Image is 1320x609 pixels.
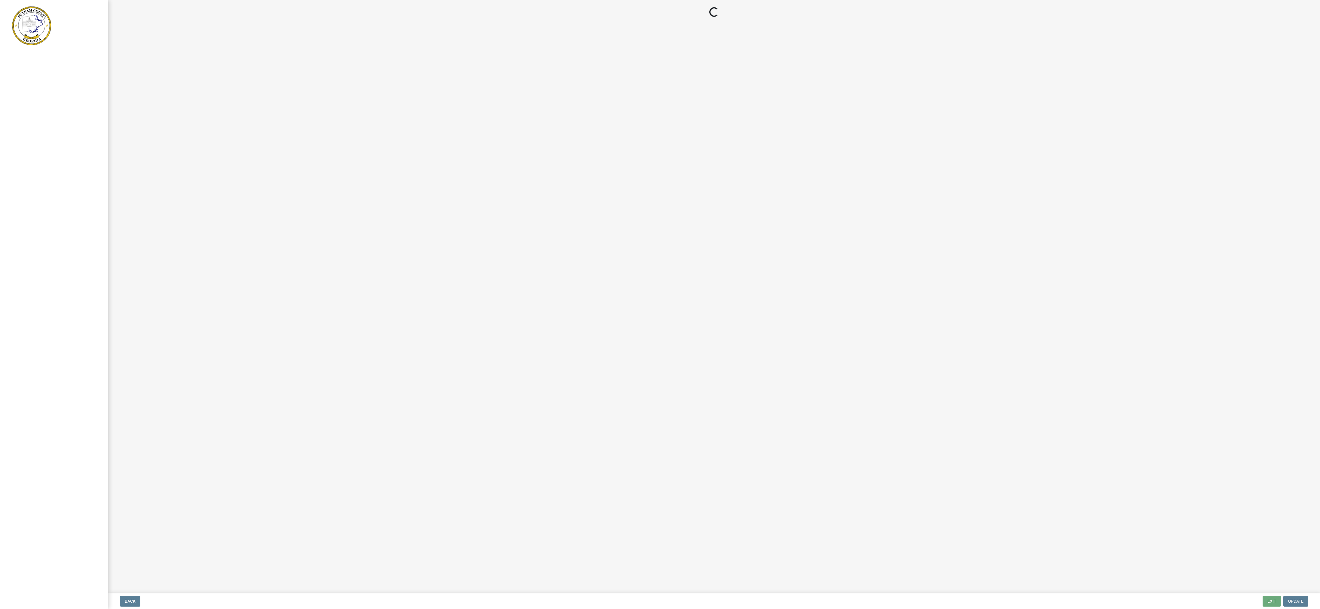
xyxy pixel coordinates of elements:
span: Update [1288,599,1303,604]
span: Back [125,599,136,604]
img: Putnam County, Georgia [12,6,51,45]
button: Back [120,596,140,607]
button: Exit [1263,596,1281,607]
button: Update [1283,596,1308,607]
